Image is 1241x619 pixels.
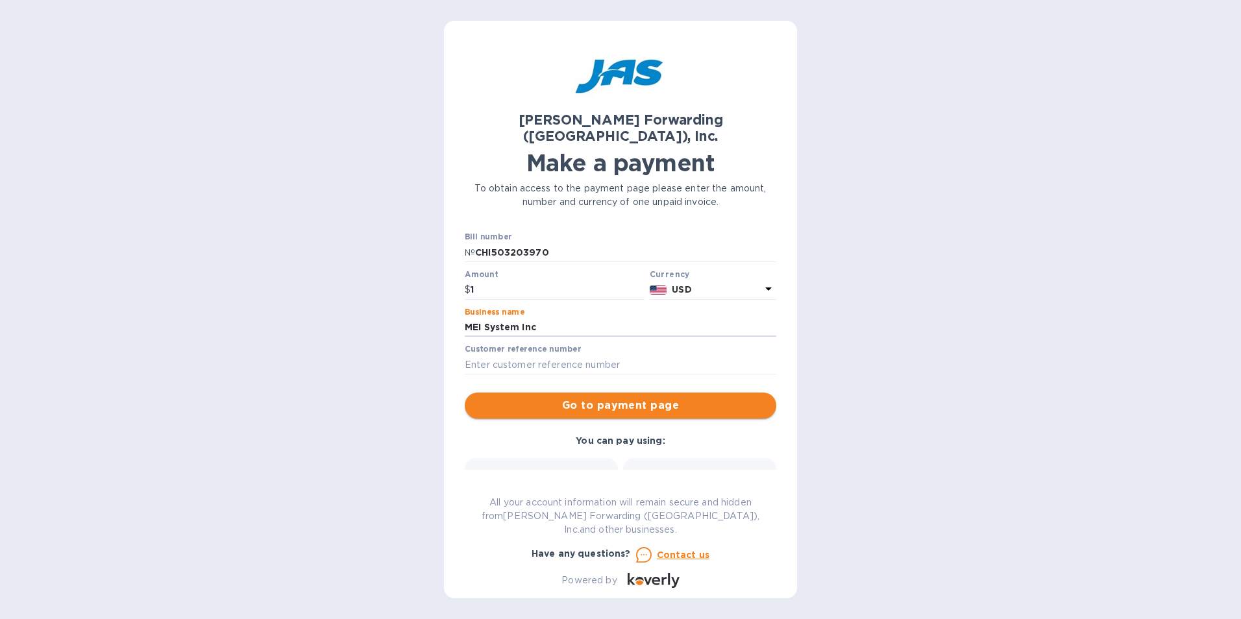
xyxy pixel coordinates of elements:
h1: Make a payment [465,149,776,176]
input: Enter business name [465,318,776,337]
input: Enter customer reference number [465,355,776,374]
img: USD [650,285,667,295]
b: Currency [650,269,690,279]
b: USD [672,284,691,295]
button: Go to payment page [465,393,776,419]
p: To obtain access to the payment page please enter the amount, number and currency of one unpaid i... [465,182,776,209]
p: $ [465,283,471,297]
label: Bill number [465,234,511,241]
input: Enter bill number [475,243,776,262]
p: № [465,246,475,260]
b: [PERSON_NAME] Forwarding ([GEOGRAPHIC_DATA]), Inc. [519,112,723,144]
u: Contact us [657,550,710,560]
b: Have any questions? [532,548,631,559]
label: Amount [465,271,498,278]
label: Customer reference number [465,346,581,354]
label: Business name [465,308,524,316]
b: You can pay using: [576,435,665,446]
p: Powered by [561,574,617,587]
span: Go to payment page [475,398,766,413]
p: All your account information will remain secure and hidden from [PERSON_NAME] Forwarding ([GEOGRA... [465,496,776,537]
input: 0.00 [471,280,645,300]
